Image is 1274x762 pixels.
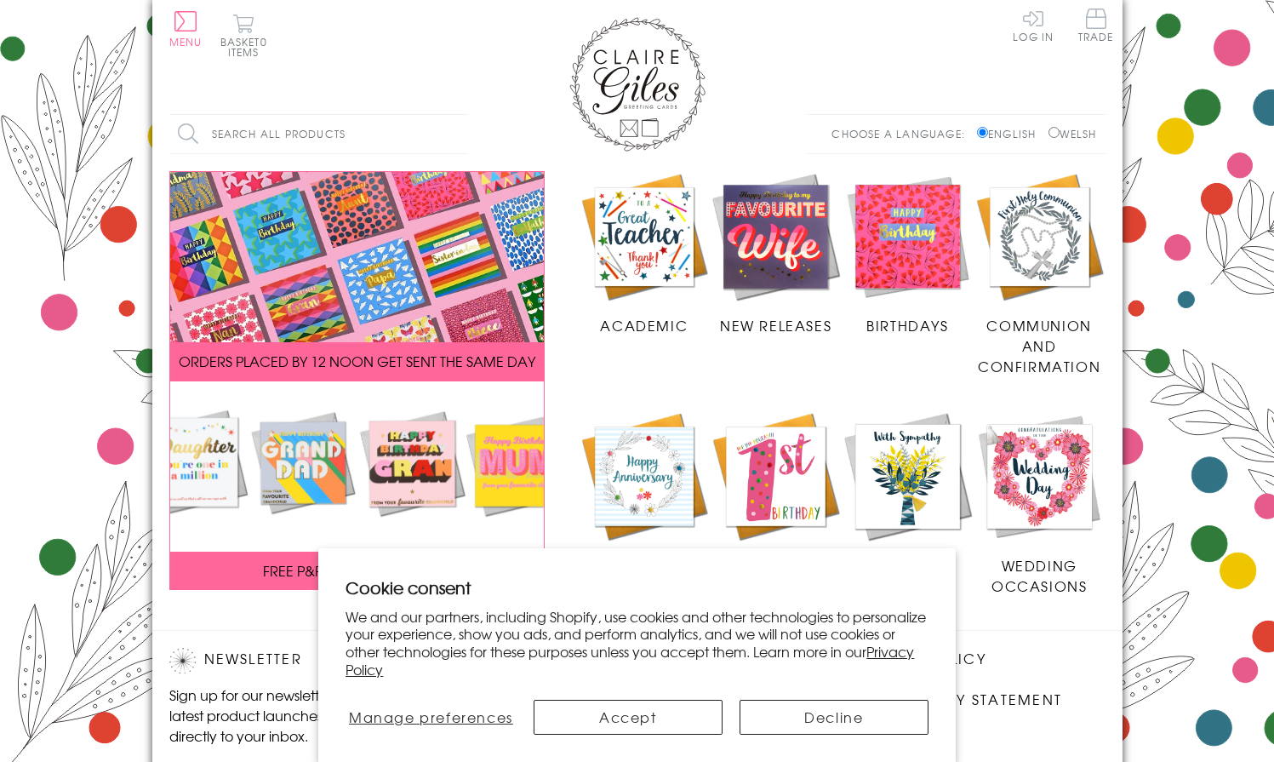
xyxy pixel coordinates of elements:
p: Sign up for our newsletter to receive the latest product launches, news and offers directly to yo... [169,685,459,746]
input: Search all products [169,115,467,153]
a: Log In [1013,9,1054,42]
p: Choose a language: [831,126,974,141]
a: Trade [1078,9,1114,45]
input: Search [450,115,467,153]
a: Privacy Policy [346,641,914,679]
a: Accessibility Statement [850,689,1062,712]
img: Claire Giles Greetings Cards [569,17,706,152]
span: New Releases [720,315,831,335]
span: Manage preferences [349,707,513,727]
a: Birthdays [842,171,974,336]
span: Academic [600,315,688,335]
h2: Newsletter [169,648,459,673]
span: FREE P&P ON ALL UK ORDERS [263,560,450,581]
p: We and our partners, including Shopify, use cookies and other technologies to personalize your ex... [346,608,928,679]
span: Birthdays [866,315,948,335]
span: Menu [169,34,203,49]
span: Trade [1078,9,1114,42]
span: Communion and Confirmation [978,315,1100,376]
span: Wedding Occasions [991,555,1087,596]
input: Welsh [1048,127,1060,138]
button: Accept [534,700,723,735]
button: Menu [169,11,203,47]
a: Age Cards [710,410,842,576]
button: Basket0 items [220,14,267,57]
a: Sympathy [842,410,974,576]
button: Manage preferences [346,700,516,735]
a: Academic [579,171,711,336]
label: Welsh [1048,126,1097,141]
span: ORDERS PLACED BY 12 NOON GET SENT THE SAME DAY [179,351,535,371]
span: 0 items [228,34,267,60]
a: Wedding Occasions [974,410,1105,596]
a: Anniversary [579,410,711,576]
a: New Releases [710,171,842,336]
label: English [977,126,1044,141]
a: Communion and Confirmation [974,171,1105,377]
input: English [977,127,988,138]
h2: Cookie consent [346,576,928,599]
button: Decline [740,700,928,735]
